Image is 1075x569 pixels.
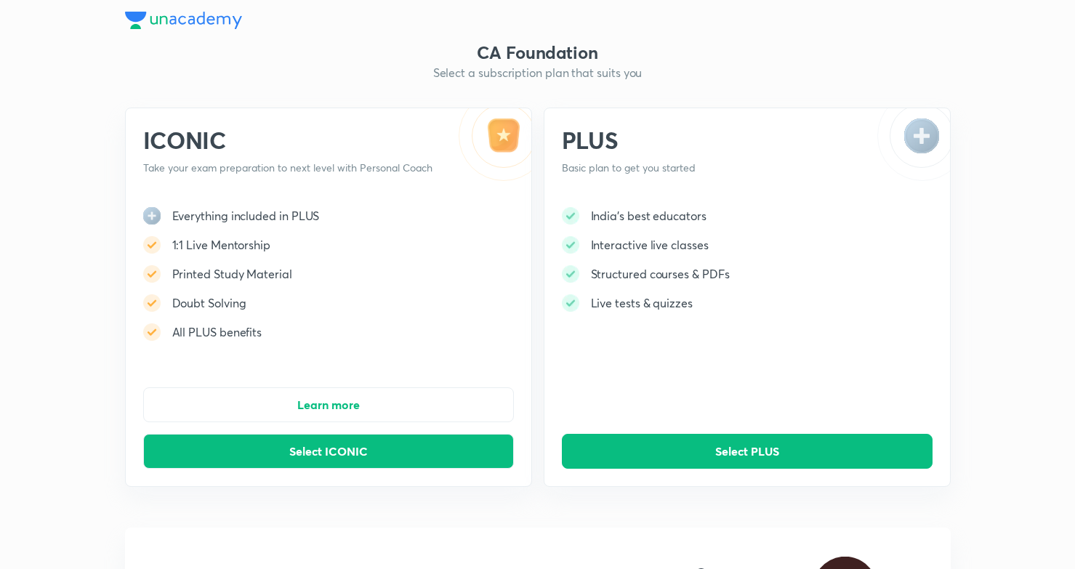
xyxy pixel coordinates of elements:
img: - [562,236,579,254]
img: Company Logo [125,12,242,29]
span: Select PLUS [715,444,779,459]
img: - [143,294,161,312]
button: Select PLUS [562,434,933,469]
img: - [562,294,579,312]
h5: India's best educators [591,207,706,225]
img: - [562,207,579,225]
h2: ICONIC [143,126,435,155]
h3: CA Foundation [125,41,951,64]
h2: PLUS [562,126,853,155]
img: - [143,236,161,254]
h5: 1:1 Live Mentorship [172,236,270,254]
h5: All PLUS benefits [172,323,262,341]
img: - [877,108,950,181]
h5: Structured courses & PDFs [591,265,730,283]
button: Select ICONIC [143,434,514,469]
span: Select ICONIC [289,444,368,459]
span: Learn more [297,398,360,412]
h5: Doubt Solving [172,294,246,312]
p: Basic plan to get you started [562,161,853,175]
img: - [143,265,161,283]
img: - [562,265,579,283]
img: - [459,108,531,181]
h5: Select a subscription plan that suits you [125,64,951,81]
h5: Live tests & quizzes [591,294,693,312]
h5: Everything included in PLUS [172,207,320,225]
button: Learn more [143,387,514,422]
h5: Printed Study Material [172,265,292,283]
p: Take your exam preparation to next level with Personal Coach [143,161,435,175]
img: - [143,323,161,341]
h5: Interactive live classes [591,236,709,254]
